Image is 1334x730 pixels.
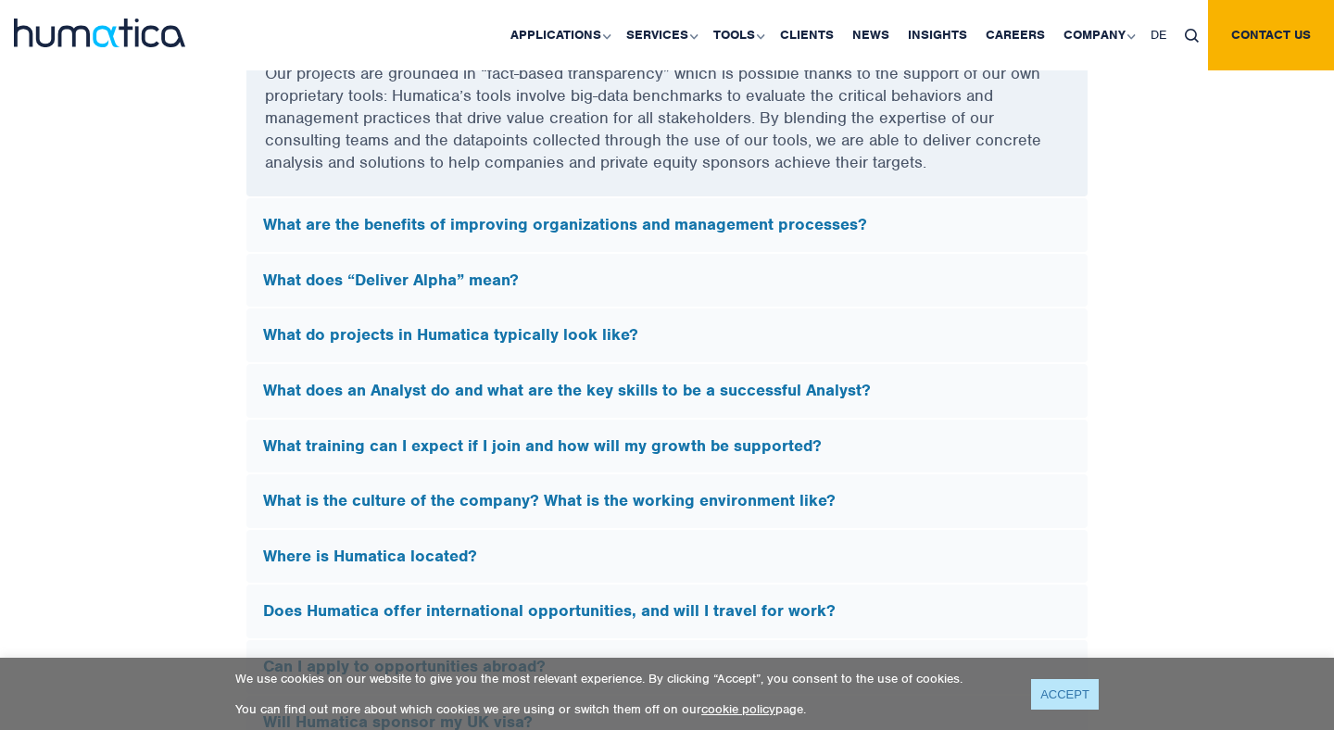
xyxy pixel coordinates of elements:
h5: What training can I expect if I join and how will my growth be supported? [263,436,1071,457]
a: cookie policy [701,701,775,717]
img: logo [14,19,185,47]
span: DE [1151,27,1166,43]
h5: What is the culture of the company? What is the working environment like? [263,491,1071,511]
h5: What does “Deliver Alpha” mean? [263,271,1071,291]
p: Our projects are grounded in “fact-based transparency” which is possible thanks to the support of... [265,62,1069,196]
img: search_icon [1185,29,1199,43]
p: You can find out more about which cookies we are using or switch them off on our page. [235,701,1008,717]
h5: What do projects in Humatica typically look like? [263,325,1071,346]
h5: Where is Humatica located? [263,547,1071,567]
h5: What are the benefits of improving organizations and management processes? [263,215,1071,235]
p: We use cookies on our website to give you the most relevant experience. By clicking “Accept”, you... [235,671,1008,686]
h5: Can I apply to opportunities abroad? [263,657,1071,677]
h5: What does an Analyst do and what are the key skills to be a successful Analyst? [263,381,1071,401]
h5: Does Humatica offer international opportunities, and will I travel for work? [263,601,1071,622]
a: ACCEPT [1031,679,1099,710]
